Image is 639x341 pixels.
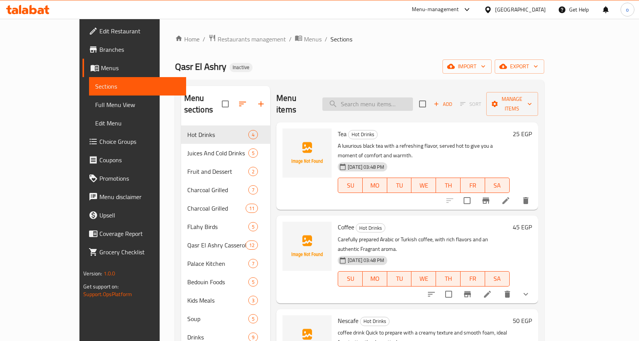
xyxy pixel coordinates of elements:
[390,273,409,284] span: TU
[348,130,377,139] span: Hot Drinks
[187,185,248,194] span: Charcoal Grilled
[483,290,492,299] a: Edit menu item
[101,63,180,72] span: Menus
[252,95,270,113] button: Add section
[356,224,385,232] span: Hot Drinks
[485,271,510,287] button: SA
[366,273,384,284] span: MO
[411,271,436,287] button: WE
[99,137,180,146] span: Choice Groups
[181,125,270,144] div: Hot Drinks4
[356,223,385,232] div: Hot Drinks
[249,131,258,138] span: 4
[414,273,433,284] span: WE
[187,259,248,268] span: Palace Kitchen
[83,169,186,188] a: Promotions
[248,167,258,176] div: items
[249,168,258,175] span: 2
[431,98,455,110] button: Add
[338,178,363,193] button: SU
[181,236,270,254] div: Qasr El Ashry Casseroles12
[282,128,332,178] img: Tea
[187,277,248,287] span: Bedouin Foods
[249,297,258,304] span: 3
[175,35,200,44] a: Home
[486,92,538,116] button: Manage items
[360,317,390,326] div: Hot Drinks
[83,22,186,40] a: Edit Restaurant
[249,223,258,231] span: 5
[83,188,186,206] a: Menu disclaimer
[187,314,248,323] div: Soup
[187,296,248,305] span: Kids Meals
[341,180,360,191] span: SU
[439,273,457,284] span: TH
[175,34,544,44] nav: breadcrumb
[99,174,180,183] span: Promotions
[99,211,180,220] span: Upsell
[181,273,270,291] div: Bedouin Foods5
[436,178,461,193] button: TH
[626,5,629,14] span: o
[83,151,186,169] a: Coupons
[181,254,270,273] div: Palace Kitchen7
[99,229,180,238] span: Coverage Report
[83,224,186,243] a: Coverage Report
[181,144,270,162] div: Juices And Cold Drinks5
[104,269,116,278] span: 1.0.0
[249,315,258,323] span: 5
[246,242,258,249] span: 12
[477,191,495,210] button: Branch-specific-item
[95,100,180,109] span: Full Menu View
[459,193,475,209] span: Select to update
[187,130,248,139] span: Hot Drinks
[513,128,532,139] h6: 25 EGP
[501,196,510,205] a: Edit menu item
[217,96,233,112] span: Select all sections
[187,222,248,231] span: FLahy Birds
[248,314,258,323] div: items
[83,59,186,77] a: Menus
[295,34,322,44] a: Menus
[464,273,482,284] span: FR
[513,315,532,326] h6: 50 EGP
[338,141,509,160] p: A luxurious black tea with a refreshing flavor, served hot to give you a moment of comfort and wa...
[248,277,258,287] div: items
[441,286,457,302] span: Select to update
[363,271,387,287] button: MO
[246,205,258,212] span: 11
[338,235,509,254] p: Carefully prepared Arabic or Turkish coffee, with rich flavors and an authentic Fragrant aroma.
[390,180,409,191] span: TU
[249,278,258,286] span: 5
[464,180,482,191] span: FR
[187,204,246,213] div: Charcoal Grilled
[492,94,532,114] span: Manage items
[233,95,252,113] span: Sort sections
[95,119,180,128] span: Edit Menu
[181,162,270,181] div: Fruit and Dessert2
[187,167,248,176] span: Fruit and Dessert
[249,186,258,194] span: 7
[461,271,485,287] button: FR
[449,62,485,71] span: import
[436,271,461,287] button: TH
[414,180,433,191] span: WE
[187,148,248,158] span: Juices And Cold Drinks
[83,40,186,59] a: Branches
[458,285,477,303] button: Branch-specific-item
[95,82,180,91] span: Sections
[338,221,354,233] span: Coffee
[83,269,102,278] span: Version:
[187,241,246,250] span: Qasr El Ashry Casseroles
[461,178,485,193] button: FR
[208,34,286,44] a: Restaurants management
[501,62,538,71] span: export
[248,259,258,268] div: items
[181,310,270,328] div: Soup5
[99,192,180,201] span: Menu disclaimer
[203,35,205,44] li: /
